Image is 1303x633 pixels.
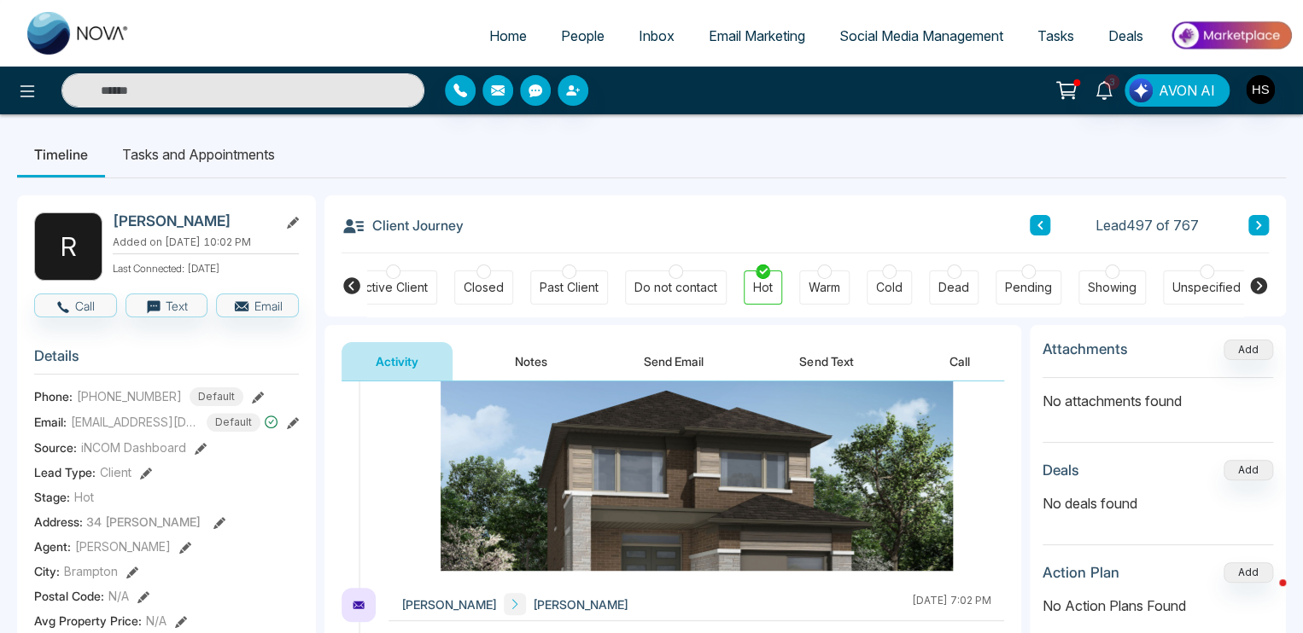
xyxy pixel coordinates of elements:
[938,279,969,296] div: Dead
[86,514,201,529] span: 34 [PERSON_NAME]
[610,342,738,380] button: Send Email
[692,20,822,52] a: Email Marketing
[34,212,102,281] div: R
[17,131,105,177] li: Timeline
[74,488,94,506] span: Hot
[1169,16,1293,55] img: Market-place.gif
[34,438,77,456] span: Source:
[81,438,186,456] span: iNCOM Dashboard
[27,12,130,55] img: Nova CRM Logo
[207,413,260,432] span: Default
[34,513,201,531] span: Address:
[765,342,887,380] button: Send Text
[34,562,60,580] span: City :
[34,463,96,481] span: Lead Type:
[1020,20,1091,52] a: Tasks
[1043,340,1128,357] h3: Attachments
[1129,78,1153,102] img: Lead Flow
[77,387,182,405] span: [PHONE_NUMBER]
[34,612,142,630] span: Avg Property Price :
[544,20,622,52] a: People
[912,593,991,615] div: [DATE] 7:02 PM
[190,387,243,406] span: Default
[1246,75,1275,104] img: User Avatar
[1043,493,1273,514] p: No deals found
[146,612,167,630] span: N/A
[1224,562,1273,583] button: Add
[1245,575,1286,616] iframe: Intercom live chat
[1108,27,1143,44] span: Deals
[75,537,171,555] span: [PERSON_NAME]
[1104,74,1119,90] span: 3
[358,279,428,296] div: Active Client
[108,587,129,605] span: N/A
[1043,462,1079,479] h3: Deals
[1159,80,1215,101] span: AVON AI
[1224,341,1273,356] span: Add
[481,342,581,380] button: Notes
[113,212,272,229] h2: [PERSON_NAME]
[1224,460,1273,480] button: Add
[472,20,544,52] a: Home
[1125,74,1230,107] button: AVON AI
[809,279,840,296] div: Warm
[1224,340,1273,360] button: Add
[915,342,1004,380] button: Call
[1005,279,1052,296] div: Pending
[34,347,299,374] h3: Details
[561,27,605,44] span: People
[401,595,497,613] span: [PERSON_NAME]
[113,235,299,250] p: Added on [DATE] 10:02 PM
[34,413,67,431] span: Email:
[464,279,504,296] div: Closed
[839,27,1003,44] span: Social Media Management
[216,293,299,317] button: Email
[1096,215,1199,235] span: Lead 497 of 767
[1172,279,1241,296] div: Unspecified
[71,413,199,431] span: [EMAIL_ADDRESS][DOMAIN_NAME]
[1091,20,1160,52] a: Deals
[634,279,717,296] div: Do not contact
[105,131,292,177] li: Tasks and Appointments
[100,463,131,481] span: Client
[639,27,675,44] span: Inbox
[34,387,73,405] span: Phone:
[113,258,299,276] p: Last Connected: [DATE]
[34,293,117,317] button: Call
[126,293,208,317] button: Text
[34,587,104,605] span: Postal Code :
[1037,27,1074,44] span: Tasks
[540,279,599,296] div: Past Client
[64,562,118,580] span: Brampton
[533,595,628,613] span: [PERSON_NAME]
[1088,279,1136,296] div: Showing
[34,537,71,555] span: Agent:
[822,20,1020,52] a: Social Media Management
[1043,564,1119,581] h3: Action Plan
[342,212,464,238] h3: Client Journey
[489,27,527,44] span: Home
[1043,378,1273,411] p: No attachments found
[876,279,903,296] div: Cold
[753,279,773,296] div: Hot
[622,20,692,52] a: Inbox
[34,488,70,506] span: Stage:
[1043,595,1273,616] p: No Action Plans Found
[1084,74,1125,104] a: 3
[342,342,453,380] button: Activity
[709,27,805,44] span: Email Marketing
